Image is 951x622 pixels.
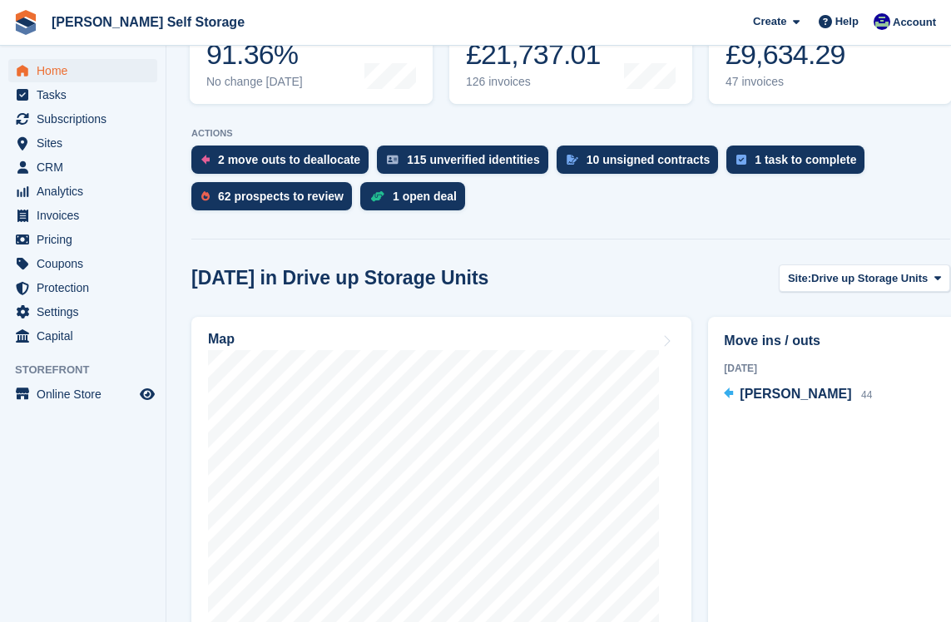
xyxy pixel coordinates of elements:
[37,276,136,299] span: Protection
[37,59,136,82] span: Home
[201,155,210,165] img: move_outs_to_deallocate_icon-f764333ba52eb49d3ac5e1228854f67142a1ed5810a6f6cc68b1a99e826820c5.svg
[557,146,727,182] a: 10 unsigned contracts
[208,332,235,347] h2: Map
[218,190,344,203] div: 62 prospects to review
[835,13,859,30] span: Help
[37,180,136,203] span: Analytics
[37,107,136,131] span: Subscriptions
[8,228,157,251] a: menu
[8,204,157,227] a: menu
[15,362,166,378] span: Storefront
[724,384,872,406] a: [PERSON_NAME] 44
[736,155,746,165] img: task-75834270c22a3079a89374b754ae025e5fb1db73e45f91037f5363f120a921f8.svg
[8,107,157,131] a: menu
[726,75,845,89] div: 47 invoices
[753,13,786,30] span: Create
[724,361,950,376] div: [DATE]
[8,324,157,348] a: menu
[360,182,473,219] a: 1 open deal
[8,59,157,82] a: menu
[861,389,872,401] span: 44
[8,276,157,299] a: menu
[37,83,136,106] span: Tasks
[788,270,811,287] span: Site:
[740,387,851,401] span: [PERSON_NAME]
[191,267,488,289] h2: [DATE] in Drive up Storage Units
[567,155,578,165] img: contract_signature_icon-13c848040528278c33f63329250d36e43548de30e8caae1d1a13099fd9432cc5.svg
[407,153,540,166] div: 115 unverified identities
[191,146,377,182] a: 2 move outs to deallocate
[387,155,399,165] img: verify_identity-adf6edd0f0f0b5bbfe63781bf79b02c33cf7c696d77639b501bdc392416b5a36.svg
[8,383,157,406] a: menu
[37,155,136,179] span: CRM
[8,83,157,106] a: menu
[377,146,557,182] a: 115 unverified identities
[37,228,136,251] span: Pricing
[466,37,601,72] div: £21,737.01
[201,191,210,201] img: prospect-51fa495bee0391a8d652442698ab0144808aea92771e9ea1ae160a38d050c398.svg
[218,153,360,166] div: 2 move outs to deallocate
[370,190,384,202] img: deal-1b604bf984904fb50ccaf53a9ad4b4a5d6e5aea283cecdc64d6e3604feb123c2.svg
[206,37,303,72] div: 91.36%
[137,384,157,404] a: Preview store
[37,131,136,155] span: Sites
[8,155,157,179] a: menu
[8,131,157,155] a: menu
[37,324,136,348] span: Capital
[8,180,157,203] a: menu
[37,252,136,275] span: Coupons
[45,8,251,36] a: [PERSON_NAME] Self Storage
[8,252,157,275] a: menu
[37,204,136,227] span: Invoices
[811,270,928,287] span: Drive up Storage Units
[191,128,950,139] p: ACTIONS
[724,331,950,351] h2: Move ins / outs
[8,300,157,323] a: menu
[874,13,890,30] img: Justin Farthing
[37,300,136,323] span: Settings
[13,10,38,35] img: stora-icon-8386f47178a22dfd0bd8f6a31ec36ba5ce8667c1dd55bd0f319d3a0aa187defe.svg
[393,190,457,203] div: 1 open deal
[893,14,936,31] span: Account
[466,75,601,89] div: 126 invoices
[726,37,845,72] div: £9,634.29
[206,75,303,89] div: No change [DATE]
[37,383,136,406] span: Online Store
[755,153,856,166] div: 1 task to complete
[191,182,360,219] a: 62 prospects to review
[587,153,711,166] div: 10 unsigned contracts
[726,146,873,182] a: 1 task to complete
[779,264,950,292] button: Site: Drive up Storage Units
